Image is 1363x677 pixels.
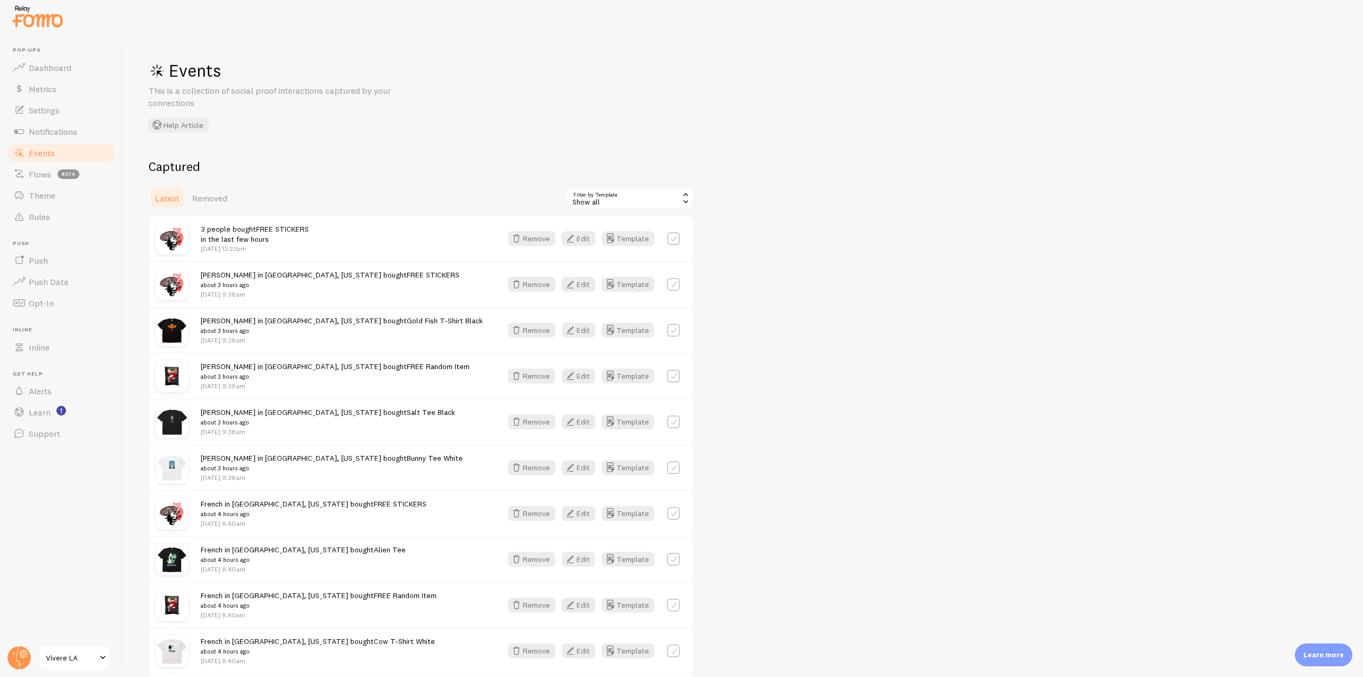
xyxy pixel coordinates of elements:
[156,543,188,575] img: ALIEN_small.png
[29,298,54,308] span: Opt-In
[29,255,48,266] span: Push
[508,460,555,475] button: Remove
[156,360,188,392] img: random-itemvivere-651175_small.jpg
[6,292,116,314] a: Opt-In
[201,290,459,299] p: [DATE] 9:38am
[562,231,602,246] a: Edit
[602,552,654,567] button: Template
[562,414,595,429] button: Edit
[201,326,483,336] small: about 3 hours ago
[602,598,654,613] button: Template
[29,428,60,439] span: Support
[201,381,470,390] p: [DATE] 9:38am
[156,268,188,300] img: free-stickersvivere-327671_small.jpg
[508,414,555,429] button: Remove
[186,187,234,209] a: Removed
[156,406,188,438] img: SALT_TEE_small.png
[508,369,555,384] button: Remove
[201,473,463,482] p: [DATE] 9:38am
[508,643,555,658] button: Remove
[156,589,188,621] img: random-itemvivere-651175_small.jpg
[201,336,483,345] p: [DATE] 9:38am
[149,60,468,81] h1: Events
[149,118,209,133] button: Help Article
[156,635,188,667] img: COWTEEWHITE_c9afc30e-1306-4fc1-86fd-bdf66f93e4df_small.png
[201,656,435,665] p: [DATE] 8:40am
[508,323,555,338] button: Remove
[149,85,404,109] p: This is a collection of social proof interactions captured by your connections
[508,277,555,292] button: Remove
[6,185,116,206] a: Theme
[13,371,116,378] span: Get Help
[562,506,602,521] a: Edit
[149,187,186,209] a: Latest
[201,509,426,519] small: about 4 hours ago
[201,591,437,610] span: French in [GEOGRAPHIC_DATA], [US_STATE] bought
[374,545,406,554] a: Alien Tee
[602,506,654,521] button: Template
[602,643,654,658] button: Template
[602,414,654,429] button: Template
[562,598,595,613] button: Edit
[562,598,602,613] a: Edit
[13,47,116,54] span: Pop-ups
[6,337,116,358] a: Inline
[56,406,66,415] svg: <p>Watch New Feature Tutorials!</p>
[201,499,426,519] span: French in [GEOGRAPHIC_DATA], [US_STATE] bought
[201,565,406,574] p: [DATE] 8:40am
[562,277,595,292] button: Edit
[201,453,463,473] span: [PERSON_NAME] in [GEOGRAPHIC_DATA], [US_STATE] bought
[156,314,188,346] img: gold-fish-t-shirt-blackvivere-351889_small.jpg
[256,224,309,234] a: FREE STICKERS
[374,499,426,509] a: FREE STICKERS
[562,643,602,658] a: Edit
[6,271,116,292] a: Push Data
[201,601,437,610] small: about 4 hours ago
[149,158,694,175] h2: Captured
[201,280,459,290] small: about 3 hours ago
[602,323,654,338] button: Template
[562,506,595,521] button: Edit
[374,591,437,600] a: FREE Random Item
[201,407,455,427] span: [PERSON_NAME] in [GEOGRAPHIC_DATA], [US_STATE] bought
[562,323,595,338] button: Edit
[508,506,555,521] button: Remove
[29,62,71,73] span: Dashboard
[6,380,116,402] a: Alerts
[562,369,602,384] a: Edit
[201,427,455,436] p: [DATE] 9:38am
[156,452,188,484] img: bunny_whire_small.png
[201,463,463,473] small: about 3 hours ago
[13,240,116,247] span: Push
[29,386,52,396] span: Alerts
[562,643,595,658] button: Edit
[6,78,116,100] a: Metrics
[602,460,654,475] button: Template
[201,270,459,290] span: [PERSON_NAME] in [GEOGRAPHIC_DATA], [US_STATE] bought
[602,369,654,384] button: Template
[562,277,602,292] a: Edit
[29,211,50,222] span: Rules
[201,316,483,336] span: [PERSON_NAME] in [GEOGRAPHIC_DATA], [US_STATE] bought
[201,418,455,427] small: about 3 hours ago
[13,327,116,333] span: Inline
[155,193,179,203] span: Latest
[562,414,602,429] a: Edit
[156,497,188,529] img: free-stickersvivere-327671_small.jpg
[29,407,51,418] span: Learn
[562,369,595,384] button: Edit
[602,231,654,246] button: Template
[374,637,435,646] a: Cow T-Shirt White
[407,453,463,463] a: Bunny Tee White
[29,148,55,158] span: Events
[562,552,595,567] button: Edit
[407,316,483,325] a: Gold Fish T-Shirt Black
[6,250,116,271] a: Push
[508,552,555,567] button: Remove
